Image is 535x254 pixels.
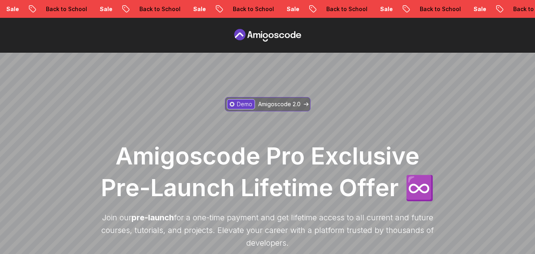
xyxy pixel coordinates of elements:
p: Demo [237,100,252,108]
p: Join our for a one-time payment and get lifetime access to all current and future courses, tutori... [97,211,438,249]
p: Back to School [122,5,175,13]
p: Sale [269,5,294,13]
span: pre-launch [131,213,174,222]
p: Sale [362,5,388,13]
p: Back to School [28,5,82,13]
p: Amigoscode 2.0 [258,100,301,108]
h1: Amigoscode Pro Exclusive Pre-Launch Lifetime Offer ♾️ [97,140,438,203]
a: DemoAmigoscode 2.0 [225,97,310,111]
p: Sale [456,5,481,13]
p: Back to School [402,5,456,13]
p: Sale [175,5,201,13]
p: Back to School [308,5,362,13]
p: Back to School [215,5,269,13]
a: Pre Order page [232,29,303,42]
p: Sale [82,5,107,13]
